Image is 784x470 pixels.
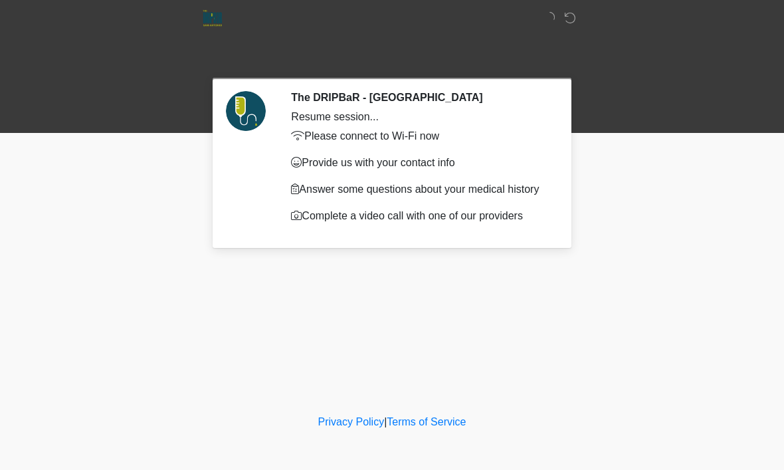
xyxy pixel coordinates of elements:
p: Please connect to Wi-Fi now [291,128,548,144]
p: Provide us with your contact info [291,155,548,171]
p: Answer some questions about your medical history [291,181,548,197]
h2: The DRIPBaR - [GEOGRAPHIC_DATA] [291,91,548,104]
a: Terms of Service [387,416,466,427]
a: | [384,416,387,427]
img: Agent Avatar [226,91,266,131]
div: Resume session... [291,109,548,125]
h1: ‎ ‎ ‎ ‎ [206,48,578,72]
a: Privacy Policy [318,416,385,427]
p: Complete a video call with one of our providers [291,208,548,224]
img: The DRIPBaR - San Antonio Fossil Creek Logo [203,10,222,27]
